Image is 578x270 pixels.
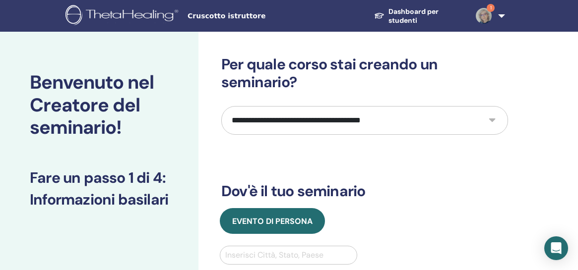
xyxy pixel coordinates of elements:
img: graduation-cap-white.svg [374,12,385,19]
h2: Benvenuto nel Creatore del seminario! [30,71,169,139]
img: logo.png [65,5,182,27]
span: Evento di persona [232,216,313,226]
button: Evento di persona [220,208,325,234]
span: Cruscotto istruttore [188,11,336,21]
div: Apri Intercom Messenger [544,236,568,260]
h3: Dov'è il tuo seminario [221,182,508,200]
h3: Informazioni basilari [30,191,169,209]
img: default.jpg [476,8,492,24]
a: Dashboard per studenti [366,2,468,30]
h3: Fare un passo 1 di 4 : [30,169,169,187]
span: 1 [487,4,495,12]
font: Dashboard per studenti [388,7,460,25]
h3: Per quale corso stai creando un seminario? [221,55,508,91]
